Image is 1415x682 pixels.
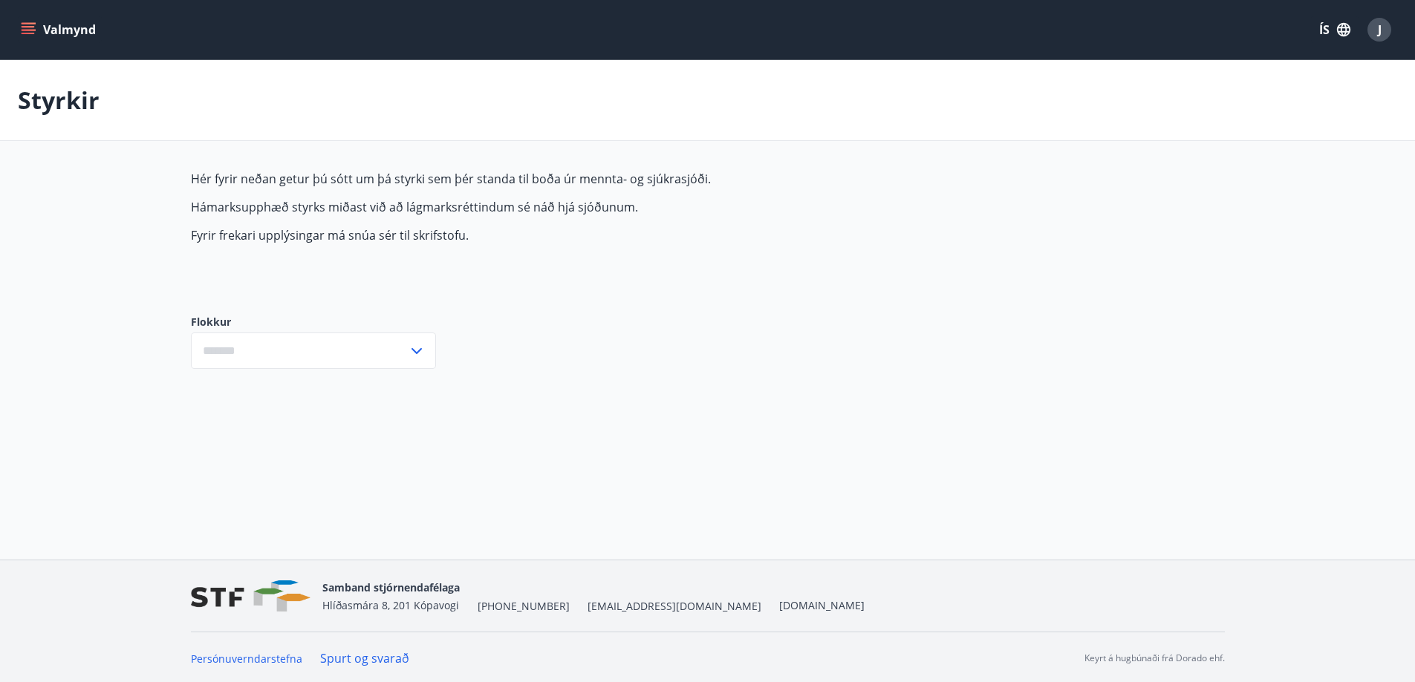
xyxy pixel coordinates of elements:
[18,84,100,117] p: Styrkir
[191,171,892,187] p: Hér fyrir neðan getur þú sótt um þá styrki sem þér standa til boða úr mennta- og sjúkrasjóði.
[478,599,570,614] span: [PHONE_NUMBER]
[191,315,436,329] label: Flokkur
[588,599,761,614] span: [EMAIL_ADDRESS][DOMAIN_NAME]
[191,580,310,612] img: vjCaq2fThgY3EUYqSgpjEiBg6WP39ov69hlhuPVN.png
[322,580,460,594] span: Samband stjórnendafélaga
[18,16,102,43] button: menu
[1362,12,1397,47] button: J
[1378,22,1382,38] span: J
[191,227,892,243] p: Fyrir frekari upplýsingar má snúa sér til skrifstofu.
[320,650,409,666] a: Spurt og svarað
[779,598,865,612] a: [DOMAIN_NAME]
[322,598,459,612] span: Hlíðasmára 8, 201 Kópavogi
[191,199,892,215] p: Hámarksupphæð styrks miðast við að lágmarksréttindum sé náð hjá sjóðunum.
[1311,16,1359,43] button: ÍS
[191,652,302,666] a: Persónuverndarstefna
[1084,652,1225,665] p: Keyrt á hugbúnaði frá Dorado ehf.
